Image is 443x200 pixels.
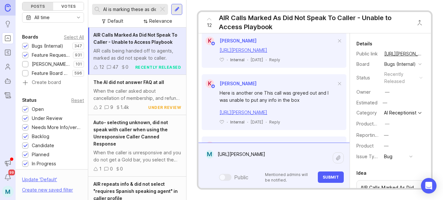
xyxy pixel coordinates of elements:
[74,71,82,76] p: 596
[71,99,84,102] div: Reset
[227,119,228,125] div: ·
[385,120,389,127] div: —
[32,52,70,59] div: Feature Requests (Internal)
[88,28,186,75] a: AIR Calls Marked As Did Not Speak To Caller - Unable to Access PlaybookAIR calls being handed off...
[99,165,102,172] div: 1
[266,119,267,125] div: ·
[413,16,426,29] button: Close button
[384,153,392,160] div: Bug
[207,22,212,29] span: 12
[251,57,263,62] time: [DATE]
[220,81,257,86] span: [PERSON_NAME]
[99,64,104,71] div: 12
[2,61,14,73] a: Users
[74,43,82,49] p: 347
[73,15,84,20] svg: toggle icon
[202,79,257,88] a: K[PERSON_NAME]
[2,171,14,183] button: Notifications
[230,119,245,125] div: Internal
[227,57,228,63] div: ·
[32,61,70,68] div: [PERSON_NAME] (Public)
[266,57,267,63] div: ·
[356,100,377,105] div: Estimated
[384,61,416,68] div: Bugs (Internal)
[247,57,248,63] div: ·
[120,165,123,172] div: 0
[421,178,437,194] div: Open Intercom Messenger
[149,18,172,25] div: Relevance
[383,120,391,128] button: ProductboardID
[22,2,53,10] div: Posts
[356,132,391,138] label: Reporting Team
[220,38,257,43] span: [PERSON_NAME]
[230,57,245,63] div: Internal
[323,175,339,180] span: Submit
[356,40,372,48] div: Details
[356,154,380,159] label: Issue Type
[356,121,391,126] label: ProductboardID
[32,151,49,158] div: Planned
[32,133,49,140] div: Backlog
[113,64,118,71] div: 47
[93,32,177,45] span: AIR Calls Marked As Did Not Speak To Caller - Unable to Access Playbook
[381,99,389,107] div: —
[202,37,257,45] a: K[PERSON_NAME]
[75,53,82,58] p: 931
[206,79,214,88] div: K
[93,79,164,85] span: The AI did not answer FAQ at all
[53,2,84,10] div: Votes
[2,18,14,30] a: Ideas
[126,64,128,71] div: 0
[318,171,344,183] button: Submit
[384,132,389,139] div: —
[356,61,379,68] div: Board
[32,70,69,77] div: Feature Board Sandbox [DATE]
[356,143,374,148] label: Product
[32,160,56,167] div: In Progress
[356,169,366,177] div: Idea
[382,50,425,58] a: [URL][PERSON_NAME]
[22,176,57,186] div: Update ' Default '
[2,32,14,44] a: Portal
[251,120,263,124] time: [DATE]
[220,89,336,104] div: Here is another one This call was greyed out and I was unable to put any info in the box
[2,186,14,197] button: M
[206,150,214,159] div: M
[220,110,267,115] a: [URL][PERSON_NAME]
[219,13,410,31] div: AIR Calls Marked As Did Not Speak To Caller - Unable to Access Playbook
[93,88,181,102] div: When the caller asked about cancellation of membership, and refund, the AI should've answered usi...
[99,104,102,111] div: 2
[384,142,389,149] div: —
[356,88,379,96] div: Owner
[88,75,186,115] a: The AI did not answer FAQ at allWhen the caller asked about cancellation of membership, and refun...
[214,148,333,168] textarea: [URL][PERSON_NAME]
[356,74,379,81] div: Status
[64,35,84,39] div: Select All
[211,84,216,89] img: member badge
[135,65,181,70] div: recently released
[108,18,123,25] div: Default
[5,4,11,11] img: Canny Home
[202,142,257,150] a: K[PERSON_NAME]
[2,89,14,101] a: Changelog
[269,57,280,63] div: Reply
[2,75,14,87] a: Autopilot
[22,96,37,104] div: Status
[8,170,15,175] span: 99
[32,42,63,50] div: Bugs (Internal)
[32,106,44,113] div: Open
[93,47,181,62] div: AIR calls being handed off to agents, marked as did not speak to caller.
[34,14,50,21] div: All time
[93,149,181,163] div: When the caller is unresponsive and you do not get a Gold bar, you select the canned response and...
[22,33,38,41] div: Boards
[110,104,113,111] div: 9
[88,115,186,177] a: Auto- selecting unknown, did not speak with caller when using the Unresponsive Caller Canned Resp...
[2,47,14,58] a: Roadmaps
[206,142,214,150] div: K
[110,165,113,172] div: 0
[32,115,62,122] div: Under Review
[384,71,417,85] div: recently released
[269,119,280,125] div: Reply
[385,88,389,96] div: —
